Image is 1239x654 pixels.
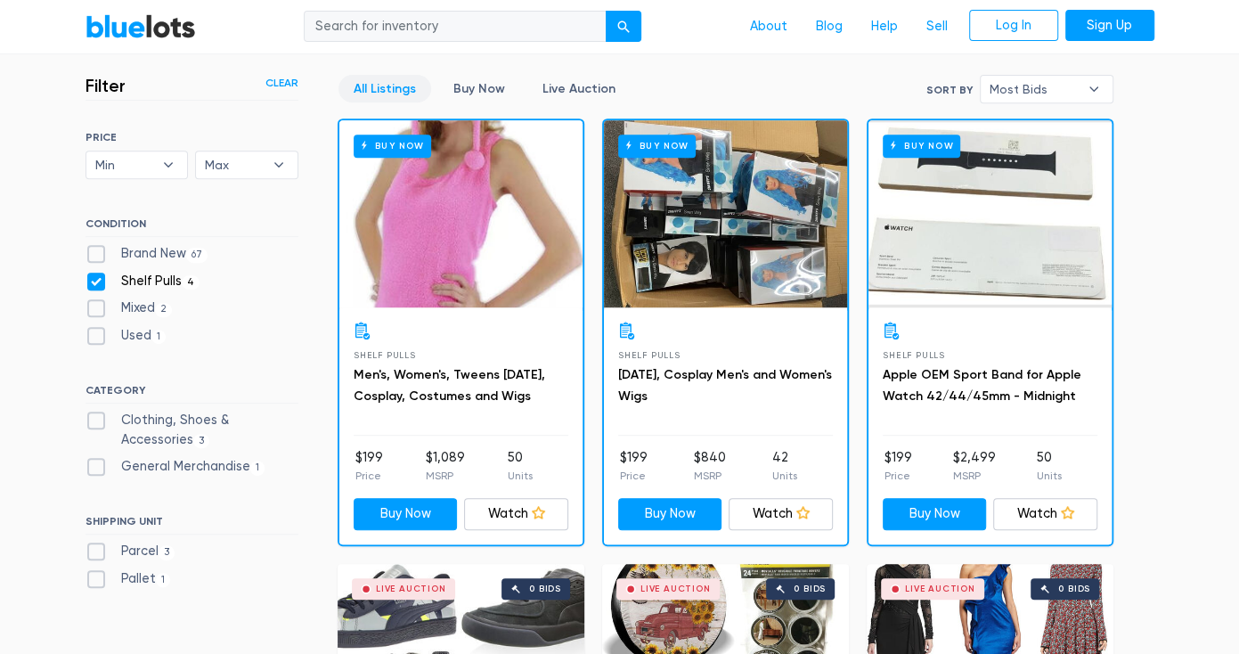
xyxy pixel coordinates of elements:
[694,448,726,484] li: $840
[354,498,458,530] a: Buy Now
[186,248,208,262] span: 67
[620,448,648,484] li: $199
[905,585,975,593] div: Live Auction
[354,135,431,157] h6: Buy Now
[527,75,631,102] a: Live Auction
[86,298,173,318] label: Mixed
[86,515,298,535] h6: SHIPPING UNIT
[694,468,726,484] p: MSRP
[151,330,167,344] span: 1
[618,135,696,157] h6: Buy Now
[156,573,171,587] span: 1
[508,468,533,484] p: Units
[86,131,298,143] h6: PRICE
[508,448,533,484] li: 50
[802,10,857,44] a: Blog
[464,498,568,530] a: Watch
[729,498,833,530] a: Watch
[883,350,945,360] span: Shelf Pulls
[339,120,583,307] a: Buy Now
[857,10,912,44] a: Help
[883,367,1081,404] a: Apple OEM Sport Band for Apple Watch 42/44/45mm - Midnight
[604,120,847,307] a: Buy Now
[86,384,298,404] h6: CATEGORY
[883,135,960,157] h6: Buy Now
[182,275,200,290] span: 4
[304,11,607,43] input: Search for inventory
[86,272,200,291] label: Shelf Pulls
[794,585,826,593] div: 0 bids
[993,498,1097,530] a: Watch
[736,10,802,44] a: About
[86,542,175,561] label: Parcel
[620,468,648,484] p: Price
[193,434,210,448] span: 3
[912,10,962,44] a: Sell
[884,448,912,484] li: $199
[205,151,264,178] span: Max
[86,75,126,96] h3: Filter
[1075,76,1113,102] b: ▾
[529,585,561,593] div: 0 bids
[1037,468,1062,484] p: Units
[159,545,175,560] span: 3
[354,350,416,360] span: Shelf Pulls
[953,468,996,484] p: MSRP
[250,461,265,475] span: 1
[438,75,520,102] a: Buy Now
[969,10,1058,42] a: Log In
[260,151,298,178] b: ▾
[772,448,797,484] li: 42
[86,217,298,237] h6: CONDITION
[338,75,431,102] a: All Listings
[926,82,973,98] label: Sort By
[953,448,996,484] li: $2,499
[86,411,298,449] label: Clothing, Shoes & Accessories
[868,120,1112,307] a: Buy Now
[86,569,171,589] label: Pallet
[95,151,154,178] span: Min
[884,468,912,484] p: Price
[1065,10,1154,42] a: Sign Up
[150,151,187,178] b: ▾
[155,303,173,317] span: 2
[86,457,265,477] label: General Merchandise
[772,468,797,484] p: Units
[86,326,167,346] label: Used
[640,585,711,593] div: Live Auction
[265,75,298,91] a: Clear
[86,13,196,39] a: BlueLots
[990,76,1079,102] span: Most Bids
[618,498,722,530] a: Buy Now
[376,585,446,593] div: Live Auction
[1058,585,1090,593] div: 0 bids
[426,468,465,484] p: MSRP
[355,448,383,484] li: $199
[618,367,832,404] a: [DATE], Cosplay Men's and Women's Wigs
[86,244,208,264] label: Brand New
[883,498,987,530] a: Buy Now
[1037,448,1062,484] li: 50
[355,468,383,484] p: Price
[426,448,465,484] li: $1,089
[354,367,545,404] a: Men's, Women's, Tweens [DATE], Cosplay, Costumes and Wigs
[618,350,681,360] span: Shelf Pulls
